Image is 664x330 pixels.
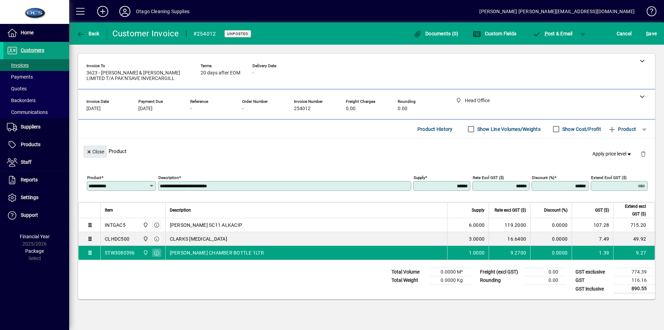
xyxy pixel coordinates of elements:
div: INTGAC5 [105,222,126,229]
span: Head Office [141,249,149,257]
div: 119.2000 [493,222,526,229]
span: Backorders [7,98,36,103]
span: 254012 [294,106,311,112]
span: ave [646,28,657,39]
button: Add [92,5,114,18]
div: 16.6400 [493,235,526,242]
button: Apply price level [590,148,635,160]
span: Payments [7,74,33,80]
span: Communications [7,109,48,115]
label: Show Line Volumes/Weights [476,126,541,133]
button: Delete [635,145,652,162]
label: Show Cost/Profit [561,126,601,133]
mat-label: Supply [414,175,425,180]
span: - [190,106,192,112]
a: Invoices [3,59,69,71]
td: Rounding [477,276,525,285]
span: 1.0000 [469,249,485,256]
td: Total Volume [388,268,430,276]
span: Package [25,248,44,254]
a: Suppliers [3,118,69,136]
div: Otago Cleaning Supplies [136,6,190,17]
a: Home [3,24,69,42]
td: 0.0000 [530,218,572,232]
mat-label: Discount (%) [532,175,554,180]
a: Staff [3,154,69,171]
span: Close [86,146,104,158]
span: - [242,106,243,112]
td: 715.20 [613,218,655,232]
span: Description [170,206,191,214]
span: Cancel [617,28,632,39]
td: 0.0000 [530,246,572,260]
button: Post & Email [529,27,576,40]
span: [PERSON_NAME] SC11 ALKACIP [170,222,242,229]
div: Customer Invoice [112,28,179,39]
div: CLHDC500 [105,235,129,242]
span: Product [608,124,636,135]
span: Reports [21,177,38,182]
mat-label: Extend excl GST ($) [591,175,627,180]
app-page-header-button: Back [69,27,107,40]
td: 0.0000 Kg [430,276,471,285]
div: #254012 [193,28,216,39]
span: Customers [21,47,44,53]
span: ost & Email [533,31,573,36]
button: Product [605,123,639,135]
app-page-header-button: Close [82,148,109,154]
span: Head Office [141,221,149,229]
span: [PERSON_NAME] CHAMBER BOTTLE 1LTR [170,249,264,256]
span: 3.0000 [469,235,485,242]
mat-label: Rate excl GST ($) [473,175,504,180]
td: 0.00 [525,276,566,285]
td: 1.39 [572,246,613,260]
button: Product History [415,123,455,135]
td: Freight (excl GST) [477,268,525,276]
span: Extend excl GST ($) [618,203,646,218]
span: - [252,70,254,76]
a: Knowledge Base [642,1,655,24]
span: Suppliers [21,124,40,130]
span: S [646,31,649,36]
span: 20 days after EOM [201,70,240,76]
span: CLARKS [MEDICAL_DATA] [170,235,227,242]
span: Discount (%) [544,206,568,214]
div: 9.2700 [493,249,526,256]
span: Staff [21,159,31,165]
span: Settings [21,195,38,200]
button: Profile [114,5,136,18]
span: [DATE] [86,106,101,112]
span: Home [21,30,34,35]
td: Total Weight [388,276,430,285]
a: Settings [3,189,69,206]
span: 6.0000 [469,222,485,229]
span: Support [21,212,38,218]
span: P [545,31,548,36]
span: Back [76,31,100,36]
td: GST inclusive [572,285,614,293]
td: 9.27 [613,246,655,260]
a: Backorders [3,95,69,106]
a: Payments [3,71,69,83]
a: Communications [3,106,69,118]
span: Rate excl GST ($) [495,206,526,214]
td: 0.0000 M³ [430,268,471,276]
button: Documents (0) [412,27,460,40]
td: 107.28 [572,218,613,232]
a: Reports [3,171,69,189]
td: GST [572,276,614,285]
div: STW3080396 [105,249,135,256]
span: Custom Fields [473,31,516,36]
button: Back [75,27,101,40]
td: 0.0000 [530,232,572,246]
span: Product History [417,124,453,135]
div: Product [78,139,655,164]
span: Documents (0) [414,31,459,36]
span: 0.00 [398,106,407,112]
button: Save [644,27,658,40]
span: 0.00 [346,106,356,112]
button: Close [83,145,107,158]
td: GST exclusive [572,268,614,276]
a: Quotes [3,83,69,95]
span: Item [105,206,113,214]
